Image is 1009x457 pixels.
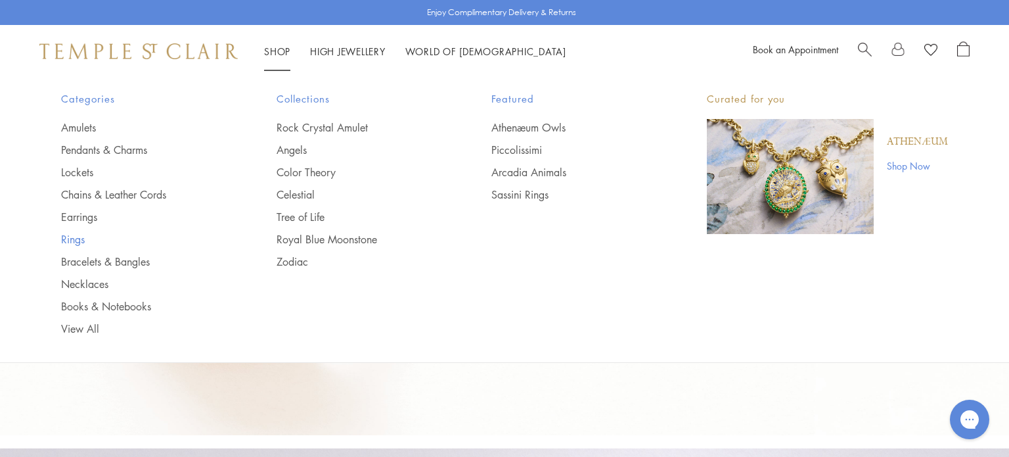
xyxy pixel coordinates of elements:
[491,91,654,107] span: Featured
[277,187,439,202] a: Celestial
[277,232,439,247] a: Royal Blue Moonstone
[61,277,224,291] a: Necklaces
[491,143,654,157] a: Piccolissimi
[887,158,948,173] a: Shop Now
[277,165,439,180] a: Color Theory
[277,120,439,135] a: Rock Crystal Amulet
[61,254,224,269] a: Bracelets & Bangles
[707,91,948,107] p: Curated for you
[39,43,238,59] img: Temple St. Clair
[61,165,224,180] a: Lockets
[491,120,654,135] a: Athenæum Owls
[61,232,224,247] a: Rings
[277,210,439,224] a: Tree of Life
[61,120,224,135] a: Amulets
[957,41,970,61] a: Open Shopping Bag
[61,143,224,157] a: Pendants & Charms
[61,210,224,224] a: Earrings
[924,41,937,61] a: View Wishlist
[858,41,872,61] a: Search
[61,187,224,202] a: Chains & Leather Cords
[61,91,224,107] span: Categories
[61,322,224,336] a: View All
[887,135,948,149] a: Athenæum
[943,395,996,444] iframe: Gorgias live chat messenger
[427,6,576,19] p: Enjoy Complimentary Delivery & Returns
[264,45,290,58] a: ShopShop
[264,43,566,60] nav: Main navigation
[310,45,386,58] a: High JewelleryHigh Jewellery
[277,254,439,269] a: Zodiac
[753,43,838,56] a: Book an Appointment
[277,91,439,107] span: Collections
[491,187,654,202] a: Sassini Rings
[405,45,566,58] a: World of [DEMOGRAPHIC_DATA]World of [DEMOGRAPHIC_DATA]
[277,143,439,157] a: Angels
[61,299,224,314] a: Books & Notebooks
[491,165,654,180] a: Arcadia Animals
